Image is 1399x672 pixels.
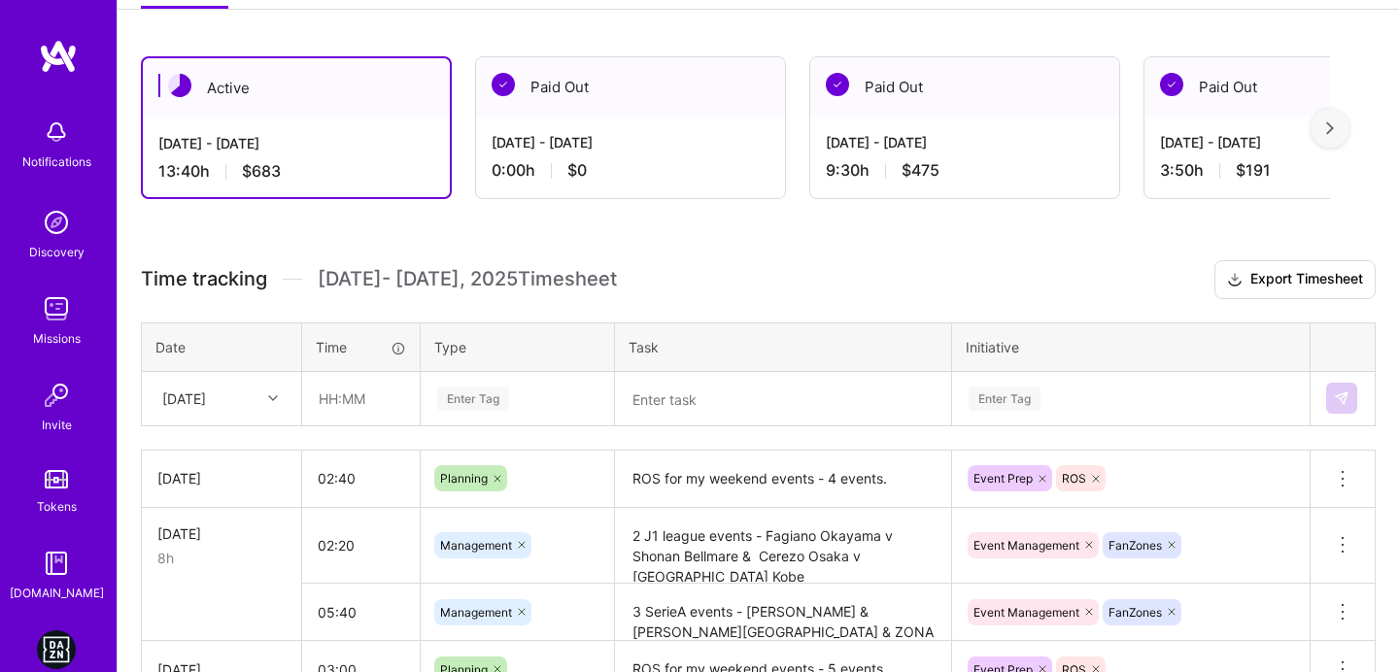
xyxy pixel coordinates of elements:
img: DAZN: Event Moderators for Israel Based Team [37,630,76,669]
span: [DATE] - [DATE] , 2025 Timesheet [318,267,617,291]
div: Invite [42,415,72,435]
div: Notifications [22,151,91,172]
div: 0:00 h [492,160,769,181]
a: DAZN: Event Moderators for Israel Based Team [32,630,81,669]
img: guide book [37,544,76,583]
img: Invite [37,376,76,415]
img: tokens [45,470,68,488]
span: Event Management [973,538,1079,553]
div: [DATE] - [DATE] [826,132,1104,152]
div: Missions [33,328,81,349]
input: HH:MM [302,520,420,571]
span: $191 [1236,160,1271,181]
div: [DATE] [157,523,286,544]
input: HH:MM [302,587,420,638]
span: $0 [567,160,587,181]
div: Paid Out [476,57,785,117]
div: [DATE] - [DATE] [492,132,769,152]
span: $683 [242,161,281,182]
input: HH:MM [302,453,420,504]
div: [DATE] [157,468,286,488]
div: 8h [157,548,286,568]
span: Planning [440,471,488,486]
th: Task [615,322,952,371]
img: bell [37,113,76,151]
div: Enter Tag [437,384,509,414]
div: Paid Out [810,57,1119,117]
img: right [1326,121,1334,135]
th: Type [421,322,615,371]
span: $475 [902,160,939,181]
img: discovery [37,203,76,242]
span: Management [440,605,512,620]
img: Active [168,74,191,97]
span: Event Prep [973,471,1033,486]
th: Date [142,322,302,371]
span: FanZones [1109,605,1162,620]
div: Active [143,58,450,118]
textarea: 3 SerieA events - [PERSON_NAME] & [PERSON_NAME][GEOGRAPHIC_DATA] & ZONA SERIE A MD1 - 1 [617,586,949,639]
img: Submit [1334,390,1349,406]
span: FanZones [1109,538,1162,553]
img: Paid Out [826,73,849,96]
div: [DATE] - [DATE] [158,133,434,153]
input: HH:MM [303,373,419,424]
div: 9:30 h [826,160,1104,181]
button: Export Timesheet [1214,260,1376,299]
div: [DATE] [162,388,206,409]
span: Time tracking [141,267,267,291]
img: logo [39,39,78,74]
textarea: ROS for my weekend events - 4 events. [617,453,949,506]
i: icon Download [1227,270,1243,290]
textarea: 2 J1 league events - Fagiano Okayama v Shonan Bellmare & Cerezo Osaka v [GEOGRAPHIC_DATA] Kobe [617,510,949,583]
div: Time [316,337,406,357]
span: Event Management [973,605,1079,620]
div: Discovery [29,242,85,262]
img: Paid Out [492,73,515,96]
div: [DOMAIN_NAME] [10,583,104,603]
img: Paid Out [1160,73,1183,96]
div: Enter Tag [969,384,1041,414]
i: icon Chevron [268,393,278,403]
div: Tokens [37,496,77,517]
img: teamwork [37,289,76,328]
div: 13:40 h [158,161,434,182]
span: ROS [1062,471,1086,486]
span: Management [440,538,512,553]
div: Initiative [966,337,1296,357]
